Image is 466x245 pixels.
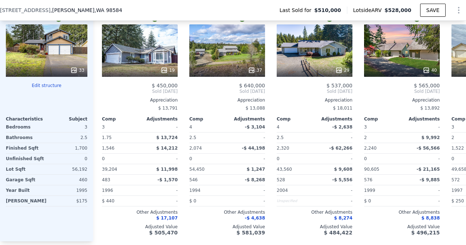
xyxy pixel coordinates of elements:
div: 33 [70,67,84,74]
div: 40 [423,67,437,74]
div: Bathrooms [6,133,45,143]
div: 37 [248,67,262,74]
span: 528 [277,177,285,182]
span: $ 13,724 [156,135,178,140]
span: Last Sold for [280,7,315,14]
div: Comp [364,116,402,122]
span: 3 [102,125,105,130]
span: $ 0 [364,198,371,203]
div: Comp [277,116,315,122]
div: 2.5 [48,133,87,143]
div: - [229,185,265,195]
span: $ 8,274 [334,216,352,221]
span: 0 [364,156,367,161]
span: Sold [DATE] [189,88,265,94]
div: - [229,196,265,206]
span: $ 496,215 [411,230,440,236]
span: $528,000 [384,7,411,13]
div: Appreciation [102,97,178,103]
span: -$ 5,556 [332,177,352,182]
div: 1996 [102,185,138,195]
span: 1,546 [102,146,114,151]
div: - [316,133,352,143]
div: Comp [102,116,140,122]
span: Lotside ARV [353,7,384,14]
span: $ 450,000 [152,83,178,88]
span: 572 [451,177,460,182]
span: 1,522 [451,146,464,151]
div: - [229,154,265,164]
div: - [141,196,178,206]
span: $ 17,107 [156,216,178,221]
span: $ 1,247 [247,167,265,172]
span: 0 [189,156,192,161]
div: Comp [189,116,227,122]
span: $ 9,992 [422,135,440,140]
div: Adjusted Value [277,224,352,230]
div: Characteristics [6,116,47,122]
div: Other Adjustments [189,209,265,215]
div: Adjusted Value [102,224,178,230]
div: 2004 [277,185,313,195]
div: Adjustments [140,116,178,122]
div: Appreciation [189,97,265,103]
span: 43,560 [277,167,292,172]
span: $510,000 [314,7,341,14]
div: 3 [48,122,87,132]
div: 1.75 [102,133,138,143]
div: - [403,185,440,195]
div: - [141,154,178,164]
button: SAVE [420,4,446,17]
div: 19 [161,67,175,74]
div: 1999 [364,185,400,195]
div: 1994 [189,185,226,195]
div: [PERSON_NAME] [6,196,47,206]
span: 4 [189,125,192,130]
div: Subject [47,116,87,122]
span: $ 581,039 [237,230,265,236]
span: -$ 9,885 [420,177,440,182]
span: $ 8,838 [422,216,440,221]
span: $ 640,000 [239,83,265,88]
div: Unfinished Sqft [6,154,45,164]
span: $ 440 [102,198,114,203]
span: -$ 8,268 [245,177,265,182]
div: Garage Sqft [6,175,45,185]
div: 0 [48,154,87,164]
span: -$ 56,566 [416,146,440,151]
span: -$ 21,165 [416,167,440,172]
span: -$ 62,266 [329,146,352,151]
span: $ 250 [451,198,464,203]
div: Year Built [6,185,45,195]
span: 546 [189,177,198,182]
span: $ 18,011 [333,106,352,111]
button: Show Options [451,3,466,17]
div: Other Adjustments [102,209,178,215]
span: 4 [277,125,280,130]
div: 1995 [48,185,87,195]
div: Bedrooms [6,122,45,132]
div: 2.5 [189,133,226,143]
span: $ 13,088 [246,106,265,111]
div: - [403,122,440,132]
span: 2,240 [364,146,376,151]
div: 2.5 [277,133,313,143]
span: 0 [451,156,454,161]
div: - [229,133,265,143]
div: Other Adjustments [277,209,352,215]
span: 483 [102,177,110,182]
span: -$ 4,638 [245,216,265,221]
div: Appreciation [277,97,352,103]
div: 29 [335,67,349,74]
span: $ 11,998 [156,167,178,172]
span: $ 565,000 [414,83,440,88]
span: -$ 1,570 [158,177,178,182]
span: 39,204 [102,167,117,172]
span: $ 13,791 [158,106,178,111]
span: 0 [102,156,105,161]
span: 576 [364,177,372,182]
div: 2 [364,133,400,143]
span: -$ 3,104 [245,125,265,130]
div: Adjusted Value [189,224,265,230]
span: 2,074 [189,146,202,151]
